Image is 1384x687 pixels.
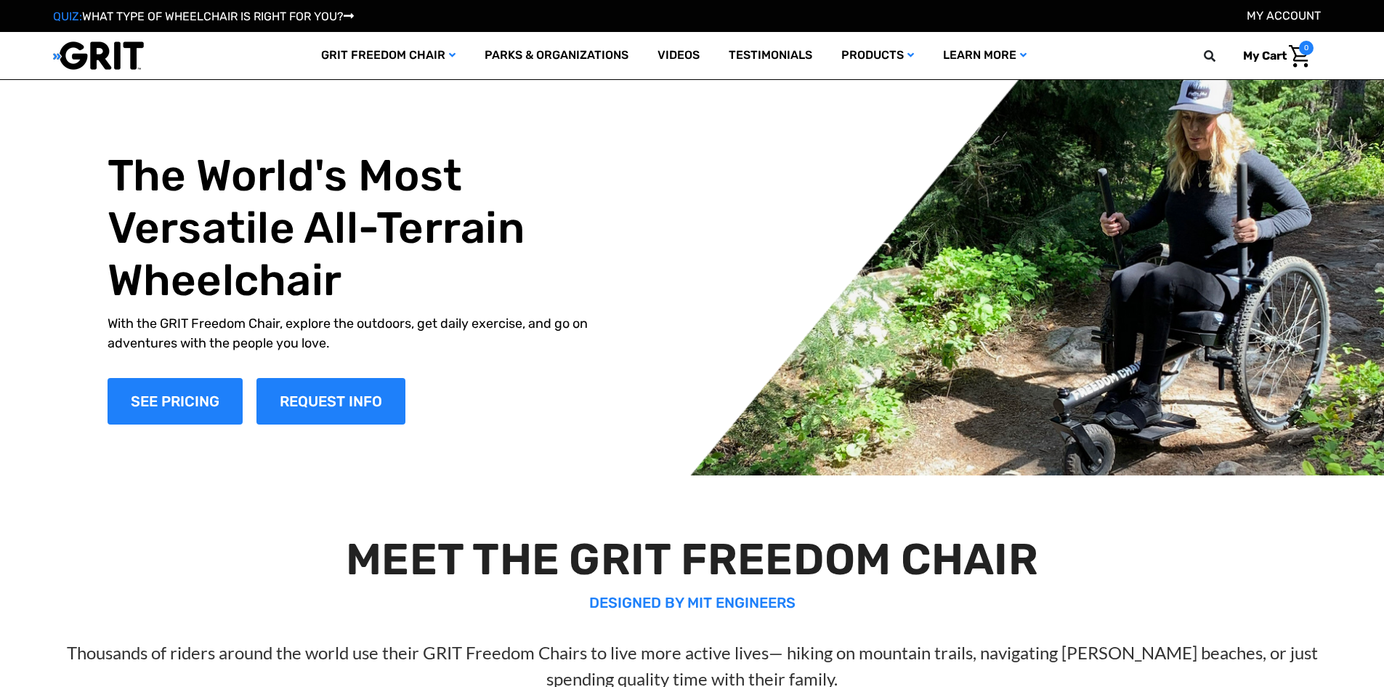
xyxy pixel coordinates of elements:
span: QUIZ: [53,9,82,23]
span: 0 [1299,41,1314,55]
a: Slide number 1, Request Information [256,378,405,425]
img: GRIT All-Terrain Wheelchair and Mobility Equipment [53,41,144,71]
a: Account [1247,9,1321,23]
a: Testimonials [714,32,827,79]
a: Cart with 0 items [1232,41,1314,71]
a: Parks & Organizations [470,32,643,79]
p: With the GRIT Freedom Chair, explore the outdoors, get daily exercise, and go on adventures with ... [108,314,620,353]
a: GRIT Freedom Chair [307,32,470,79]
input: Search [1210,41,1232,71]
a: Products [827,32,928,79]
a: Learn More [928,32,1041,79]
a: QUIZ:WHAT TYPE OF WHEELCHAIR IS RIGHT FOR YOU? [53,9,354,23]
a: Videos [643,32,714,79]
img: Cart [1289,45,1310,68]
span: My Cart [1243,49,1287,63]
h2: MEET THE GRIT FREEDOM CHAIR [35,534,1350,586]
a: Shop Now [108,378,243,425]
p: DESIGNED BY MIT ENGINEERS [35,592,1350,614]
h1: The World's Most Versatile All-Terrain Wheelchair [108,150,620,307]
